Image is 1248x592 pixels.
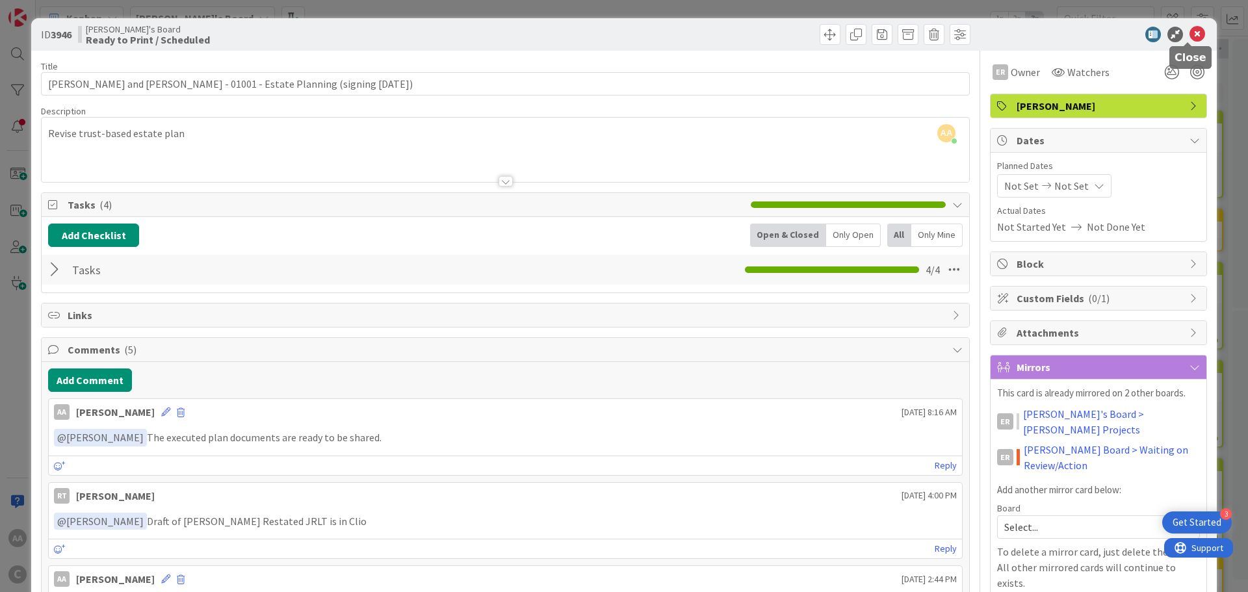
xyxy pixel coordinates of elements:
[76,571,155,587] div: [PERSON_NAME]
[1173,516,1221,529] div: Get Started
[1175,51,1206,64] h5: Close
[997,386,1200,401] p: This card is already mirrored on 2 other boards.
[86,24,210,34] span: [PERSON_NAME]'s Board
[1024,442,1200,473] a: [PERSON_NAME] Board > Waiting on Review/Action
[86,34,210,45] b: Ready to Print / Scheduled
[926,262,940,277] span: 4 / 4
[54,429,957,446] p: The executed plan documents are ready to be shared.
[1017,256,1183,272] span: Block
[1004,518,1171,536] span: Select...
[76,404,155,420] div: [PERSON_NAME]
[41,60,58,72] label: Title
[51,28,71,41] b: 3946
[1004,178,1039,194] span: Not Set
[54,488,70,504] div: RT
[937,124,955,142] span: AA
[935,457,957,474] a: Reply
[1011,64,1040,80] span: Owner
[1017,133,1183,148] span: Dates
[826,224,881,247] div: Only Open
[41,72,970,96] input: type card name here...
[1067,64,1110,80] span: Watchers
[902,405,957,419] span: [DATE] 8:16 AM
[54,404,70,420] div: AA
[48,224,139,247] button: Add Checklist
[54,513,957,530] p: Draft of [PERSON_NAME] Restated JRLT is in Clio
[997,504,1020,513] span: Board
[68,258,360,281] input: Add Checklist...
[41,27,71,42] span: ID
[68,307,946,323] span: Links
[997,544,1200,591] p: To delete a mirror card, just delete the card. All other mirrored cards will continue to exists.
[124,343,136,356] span: ( 5 )
[54,571,70,587] div: AA
[935,541,957,557] a: Reply
[68,197,744,212] span: Tasks
[1023,406,1200,437] a: [PERSON_NAME]'s Board > [PERSON_NAME] Projects
[1087,219,1145,235] span: Not Done Yet
[99,198,112,211] span: ( 4 )
[41,105,86,117] span: Description
[997,449,1013,465] div: ER
[1220,508,1232,520] div: 3
[1017,359,1183,375] span: Mirrors
[1017,98,1183,114] span: [PERSON_NAME]
[993,64,1008,80] div: ER
[57,515,66,528] span: @
[750,224,826,247] div: Open & Closed
[887,224,911,247] div: All
[27,2,59,18] span: Support
[1054,178,1089,194] span: Not Set
[76,488,155,504] div: [PERSON_NAME]
[57,515,144,528] span: [PERSON_NAME]
[1017,325,1183,341] span: Attachments
[911,224,963,247] div: Only Mine
[997,159,1200,173] span: Planned Dates
[68,342,946,357] span: Comments
[997,413,1013,430] div: ER
[57,431,66,444] span: @
[902,573,957,586] span: [DATE] 2:44 PM
[997,204,1200,218] span: Actual Dates
[57,431,144,444] span: [PERSON_NAME]
[48,368,132,392] button: Add Comment
[1162,511,1232,534] div: Open Get Started checklist, remaining modules: 3
[997,219,1066,235] span: Not Started Yet
[902,489,957,502] span: [DATE] 4:00 PM
[1088,292,1110,305] span: ( 0/1 )
[48,126,963,141] p: Revise trust-based estate plan
[997,483,1200,498] p: Add another mirror card below:
[1017,290,1183,306] span: Custom Fields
